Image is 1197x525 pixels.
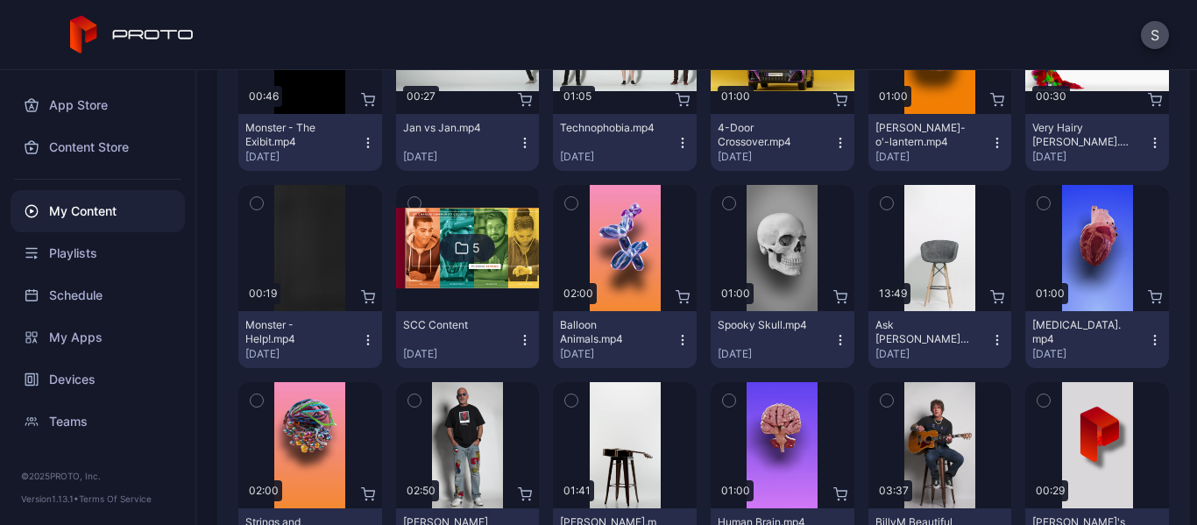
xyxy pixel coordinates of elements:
div: 4-Door Crossover.mp4 [718,121,814,149]
button: Spooky Skull.mp4[DATE] [711,311,854,368]
button: Monster - The Exibit.mp4[DATE] [238,114,382,171]
div: Spooky Skull.mp4 [718,318,814,332]
button: [PERSON_NAME]-o'-lantern.mp4[DATE] [868,114,1012,171]
div: 5 [472,240,480,256]
div: [DATE] [875,150,991,164]
a: Terms Of Service [79,493,152,504]
a: Teams [11,401,185,443]
div: [DATE] [1032,347,1148,361]
button: SCC Content[DATE] [396,311,540,368]
a: My Content [11,190,185,232]
div: Ask Tim Draper Anything(1).mp4 [875,318,972,346]
div: [DATE] [718,150,833,164]
a: Content Store [11,126,185,168]
div: Technophobia.mp4 [560,121,656,135]
a: App Store [11,84,185,126]
a: Schedule [11,274,185,316]
div: [DATE] [875,347,991,361]
div: [DATE] [403,347,519,361]
div: [DATE] [245,150,361,164]
div: [DATE] [1032,150,1148,164]
div: Balloon Animals.mp4 [560,318,656,346]
div: Monster - Help!.mp4 [245,318,342,346]
a: Devices [11,358,185,401]
button: Ask [PERSON_NAME] Anything(1).mp4[DATE] [868,311,1012,368]
div: [DATE] [560,150,676,164]
button: Technophobia.mp4[DATE] [553,114,697,171]
button: Monster - Help!.mp4[DATE] [238,311,382,368]
a: Playlists [11,232,185,274]
button: Jan vs Jan.mp4[DATE] [396,114,540,171]
button: S [1141,21,1169,49]
button: [MEDICAL_DATA].mp4[DATE] [1025,311,1169,368]
span: Version 1.13.1 • [21,493,79,504]
div: [DATE] [718,347,833,361]
button: 4-Door Crossover.mp4[DATE] [711,114,854,171]
div: Monster - The Exibit.mp4 [245,121,342,149]
div: [DATE] [403,150,519,164]
div: [DATE] [245,347,361,361]
button: Very Hairy [PERSON_NAME].mp4[DATE] [1025,114,1169,171]
button: Balloon Animals.mp4[DATE] [553,311,697,368]
a: My Apps [11,316,185,358]
div: SCC Content [403,318,499,332]
div: Human Heart.mp4 [1032,318,1129,346]
div: Jack-o'-lantern.mp4 [875,121,972,149]
div: © 2025 PROTO, Inc. [21,469,174,483]
div: [DATE] [560,347,676,361]
div: Very Hairy Jerry.mp4 [1032,121,1129,149]
div: Jan vs Jan.mp4 [403,121,499,135]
